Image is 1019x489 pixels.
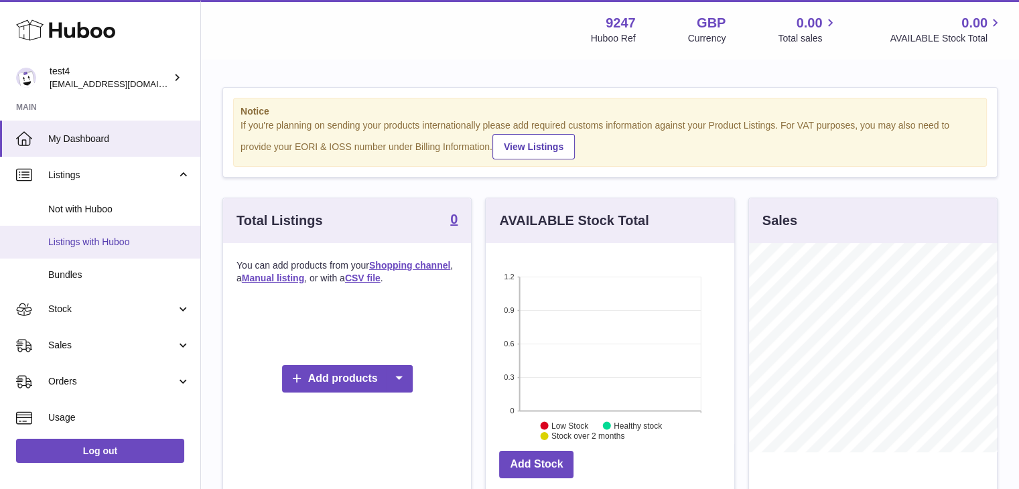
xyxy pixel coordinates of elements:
[504,306,515,314] text: 0.9
[48,303,176,316] span: Stock
[242,273,304,283] a: Manual listing
[369,260,450,271] a: Shopping channel
[778,32,837,45] span: Total sales
[551,431,624,441] text: Stock over 2 months
[236,259,458,285] p: You can add products from your , a , or with a .
[890,14,1003,45] a: 0.00 AVAILABLE Stock Total
[16,439,184,463] a: Log out
[492,134,575,159] a: View Listings
[551,421,589,430] text: Low Stock
[48,236,190,249] span: Listings with Huboo
[16,68,36,88] img: internalAdmin-9247@internal.huboo.com
[450,212,458,228] a: 0
[614,421,663,430] text: Healthy stock
[48,203,190,216] span: Not with Huboo
[504,373,515,381] text: 0.3
[48,375,176,388] span: Orders
[499,451,573,478] a: Add Stock
[345,273,381,283] a: CSV file
[48,133,190,145] span: My Dashboard
[282,365,413,393] a: Add products
[591,32,636,45] div: Huboo Ref
[236,212,323,230] h3: Total Listings
[241,119,979,159] div: If you're planning on sending your products internationally please add required customs informati...
[961,14,988,32] span: 0.00
[778,14,837,45] a: 0.00 Total sales
[499,212,649,230] h3: AVAILABLE Stock Total
[697,14,726,32] strong: GBP
[50,78,197,89] span: [EMAIL_ADDRESS][DOMAIN_NAME]
[48,269,190,281] span: Bundles
[688,32,726,45] div: Currency
[48,411,190,424] span: Usage
[606,14,636,32] strong: 9247
[48,169,176,182] span: Listings
[241,105,979,118] strong: Notice
[504,273,515,281] text: 1.2
[511,407,515,415] text: 0
[890,32,1003,45] span: AVAILABLE Stock Total
[797,14,823,32] span: 0.00
[762,212,797,230] h3: Sales
[450,212,458,226] strong: 0
[50,65,170,90] div: test4
[504,340,515,348] text: 0.6
[48,339,176,352] span: Sales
